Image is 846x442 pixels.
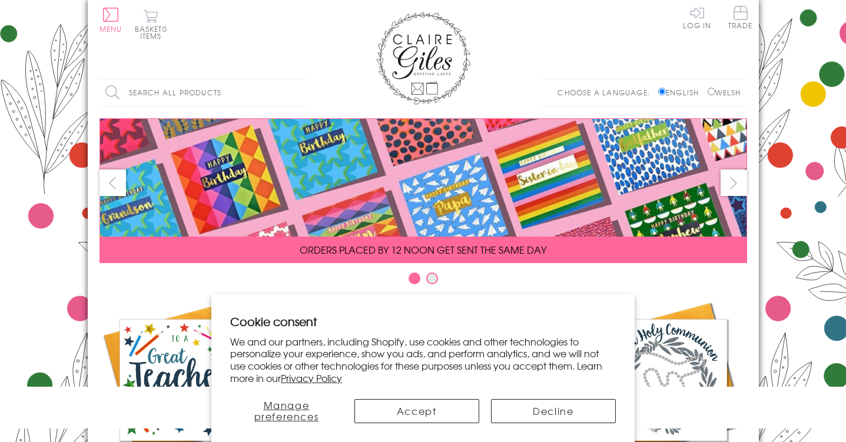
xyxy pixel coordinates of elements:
input: Search all products [99,79,306,106]
img: Claire Giles Greetings Cards [376,12,470,105]
input: Search [294,79,306,106]
label: Welsh [708,87,741,98]
div: Carousel Pagination [99,272,747,290]
button: Basket0 items [135,9,167,39]
a: Trade [728,6,753,31]
span: Trade [728,6,753,29]
span: 0 items [140,24,167,41]
button: next [721,170,747,196]
button: prev [99,170,126,196]
h2: Cookie consent [230,313,616,330]
button: Manage preferences [230,399,342,423]
a: Log In [683,6,711,29]
p: Choose a language: [558,87,656,98]
button: Carousel Page 1 (Current Slide) [409,272,420,284]
label: English [658,87,705,98]
button: Menu [99,8,122,32]
button: Decline [491,399,616,423]
button: Carousel Page 2 [426,272,438,284]
span: Menu [99,24,122,34]
input: English [658,88,666,95]
a: Privacy Policy [281,371,342,385]
input: Welsh [708,88,715,95]
span: Manage preferences [254,398,319,423]
span: ORDERS PLACED BY 12 NOON GET SENT THE SAME DAY [300,242,546,257]
button: Accept [354,399,479,423]
p: We and our partners, including Shopify, use cookies and other technologies to personalize your ex... [230,335,616,384]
